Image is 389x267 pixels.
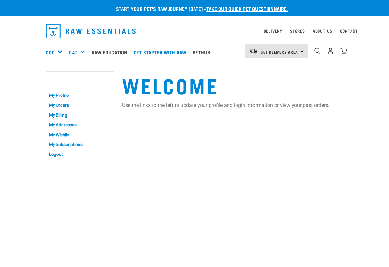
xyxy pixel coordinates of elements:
img: home-icon-1@2x.png [314,48,320,54]
a: About Us [313,30,332,32]
img: Raw Essentials Logo [46,24,136,38]
a: Raw Education [90,39,132,65]
a: Dog [46,48,54,56]
a: Stores [290,30,305,32]
img: home-icon@2x.png [340,48,347,54]
a: My Account [46,78,77,81]
a: My Addresses [46,120,114,130]
a: My Billing [46,110,114,120]
a: My Orders [46,100,114,110]
a: Delivery [264,30,282,32]
a: Get started with Raw [132,39,191,65]
a: Cat [69,48,77,56]
nav: dropdown navigation [41,21,348,41]
img: user.png [327,48,334,54]
h1: Welcome [122,73,343,96]
a: Contact [340,30,358,32]
a: My Wishlist [46,130,114,140]
img: van-moving.png [249,48,258,54]
a: Logout [46,149,114,159]
p: Use the links to the left to update your profile and login information or view your past orders. [122,102,343,109]
span: Set Delivery Area [261,51,298,53]
a: Vethub [191,39,215,65]
a: My Subscriptions [46,140,114,150]
a: My Profile [46,91,114,101]
a: take our quick pet questionnaire. [206,7,288,10]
